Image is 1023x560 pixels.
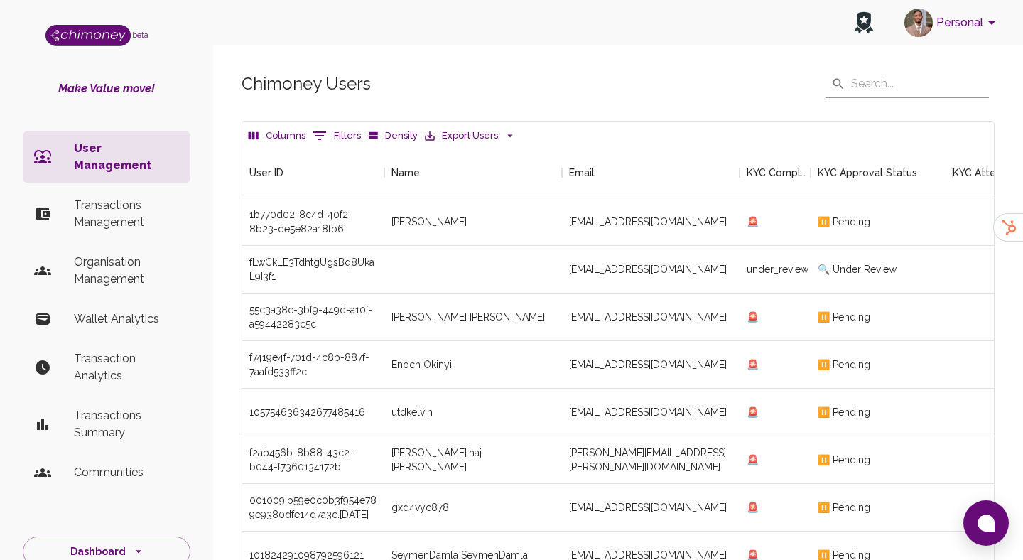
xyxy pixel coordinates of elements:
[811,294,953,341] div: ⏸️ Pending
[74,350,179,384] p: Transaction Analytics
[249,446,377,474] div: f2ab456b-8b88-43c2-b044-f7360134172b
[384,147,562,198] div: Name
[740,294,811,341] div: 🚨
[963,500,1009,546] button: Open chat window
[249,208,377,236] div: 1b770d02-8c4d-40f2-8b23-de5e82a18fb6
[562,484,740,532] div: [EMAIL_ADDRESS][DOMAIN_NAME]
[391,357,452,372] div: Enoch Okinyi
[74,254,179,288] p: Organisation Management
[45,25,131,46] img: Logo
[391,147,420,198] div: Name
[74,311,179,328] p: Wallet Analytics
[740,246,811,294] div: under_review
[811,147,953,198] div: KYC Approval Status
[249,350,377,379] div: f7419e4f-701d-4c8b-887f-7aafd533ff2c
[242,72,371,95] h5: Chimoney Users
[851,70,989,98] input: Search...
[562,341,740,389] div: [EMAIL_ADDRESS][DOMAIN_NAME]
[249,147,283,198] div: User ID
[562,389,740,436] div: [EMAIL_ADDRESS][DOMAIN_NAME]
[811,246,953,294] div: 🔍 Under Review
[421,125,519,147] button: Export Users
[391,405,433,419] div: utdkelvin
[562,294,740,341] div: [EMAIL_ADDRESS][DOMAIN_NAME]
[245,125,309,147] button: Select columns
[569,147,595,198] div: Email
[747,147,811,198] div: KYC Completed
[953,147,1017,198] div: KYC Attempts
[562,198,740,246] div: [EMAIL_ADDRESS][DOMAIN_NAME]
[811,436,953,484] div: ⏸️ Pending
[249,405,365,419] div: 105754636342677485416
[249,255,377,284] div: fLwCkLE3TdhtgUgsBq8UkaL9I3f1
[391,310,545,324] div: annah annah
[391,500,449,515] div: gxd4vyc878
[818,147,917,198] div: KYC Approval Status
[740,389,811,436] div: 🚨
[811,484,953,532] div: ⏸️ Pending
[391,446,555,474] div: leila.haj.meftah
[740,341,811,389] div: 🚨
[74,407,179,441] p: Transactions Summary
[74,140,179,174] p: User Management
[811,198,953,246] div: ⏸️ Pending
[249,303,377,331] div: 55c3a38c-3bf9-449d-a10f-a59442283c5c
[562,436,740,484] div: [PERSON_NAME][EMAIL_ADDRESS][PERSON_NAME][DOMAIN_NAME]
[740,436,811,484] div: 🚨
[740,147,811,198] div: KYC Completed
[391,215,467,229] div: Alhaji Ndagi
[562,147,740,198] div: Email
[811,341,953,389] div: ⏸️ Pending
[132,31,148,39] span: beta
[562,246,740,294] div: [EMAIL_ADDRESS][DOMAIN_NAME]
[904,9,933,37] img: avatar
[309,124,364,147] button: Show filters
[811,389,953,436] div: ⏸️ Pending
[740,198,811,246] div: 🚨
[74,464,179,481] p: Communities
[74,197,179,231] p: Transactions Management
[242,147,384,198] div: User ID
[740,484,811,532] div: 🚨
[364,125,421,147] button: Density
[899,4,1006,41] button: account of current user
[249,493,377,522] div: 001009.b59e0c0b3f954e789e9380dfe14d7a3c.1525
